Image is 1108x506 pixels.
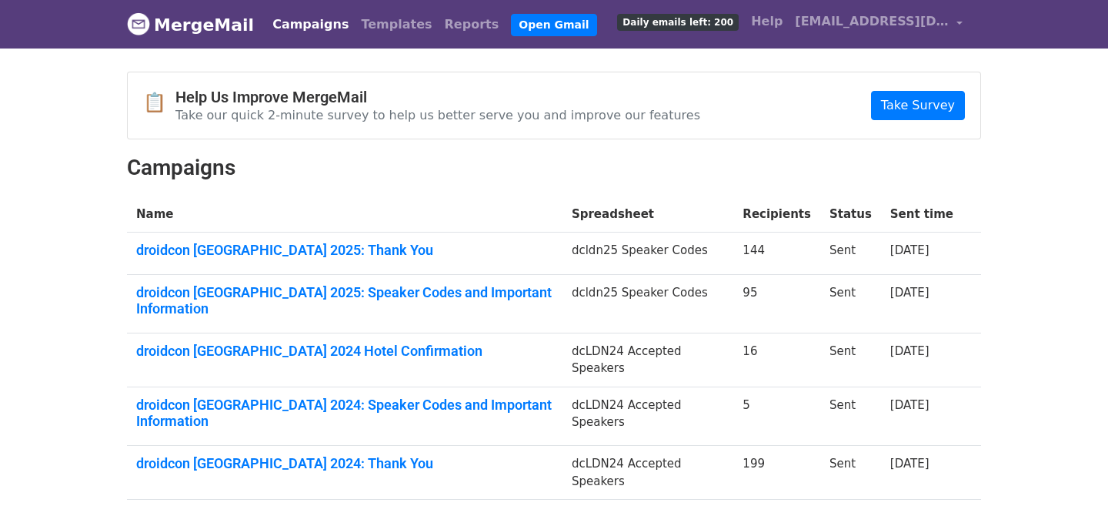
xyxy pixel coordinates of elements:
[881,196,963,233] th: Sent time
[136,397,553,430] a: droidcon [GEOGRAPHIC_DATA] 2024: Speaker Codes and Important Information
[733,333,820,387] td: 16
[789,6,969,42] a: [EMAIL_ADDRESS][DOMAIN_NAME]
[175,88,700,106] h4: Help Us Improve MergeMail
[562,233,733,275] td: dcldn25 Speaker Codes
[611,6,745,37] a: Daily emails left: 200
[511,14,596,36] a: Open Gmail
[745,6,789,37] a: Help
[175,107,700,123] p: Take our quick 2-minute survey to help us better serve you and improve our features
[143,92,175,114] span: 📋
[820,333,881,387] td: Sent
[127,155,981,181] h2: Campaigns
[136,242,553,259] a: droidcon [GEOGRAPHIC_DATA] 2025: Thank You
[562,196,733,233] th: Spreadsheet
[820,274,881,333] td: Sent
[733,387,820,445] td: 5
[127,12,150,35] img: MergeMail logo
[355,9,438,40] a: Templates
[871,91,965,120] a: Take Survey
[562,446,733,500] td: dcLDN24 Accepted Speakers
[890,398,929,412] a: [DATE]
[136,343,553,360] a: droidcon [GEOGRAPHIC_DATA] 2024 Hotel Confirmation
[890,243,929,257] a: [DATE]
[136,284,553,317] a: droidcon [GEOGRAPHIC_DATA] 2025: Speaker Codes and Important Information
[266,9,355,40] a: Campaigns
[733,196,820,233] th: Recipients
[439,9,506,40] a: Reports
[890,344,929,358] a: [DATE]
[820,233,881,275] td: Sent
[562,333,733,387] td: dcLDN24 Accepted Speakers
[127,196,562,233] th: Name
[733,274,820,333] td: 95
[562,387,733,445] td: dcLDN24 Accepted Speakers
[136,455,553,472] a: droidcon [GEOGRAPHIC_DATA] 2024: Thank You
[820,446,881,500] td: Sent
[820,196,881,233] th: Status
[733,233,820,275] td: 144
[795,12,949,31] span: [EMAIL_ADDRESS][DOMAIN_NAME]
[127,8,254,41] a: MergeMail
[617,14,739,31] span: Daily emails left: 200
[890,286,929,300] a: [DATE]
[733,446,820,500] td: 199
[562,274,733,333] td: dcldn25 Speaker Codes
[820,387,881,445] td: Sent
[890,457,929,471] a: [DATE]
